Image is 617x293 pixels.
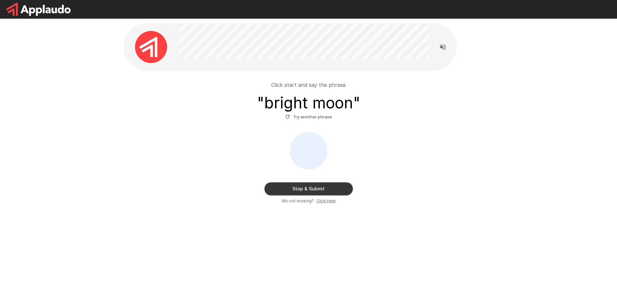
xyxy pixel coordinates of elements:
[317,198,335,203] u: Click Here
[257,94,360,112] h3: " bright moon "
[436,41,449,53] button: Read questions aloud
[284,112,334,122] button: Try another phrase
[264,182,353,195] button: Stop & Submit
[135,31,167,63] img: applaudo_avatar.png
[271,81,346,89] p: Click start and say the phrase
[282,198,314,204] span: Mic not working?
